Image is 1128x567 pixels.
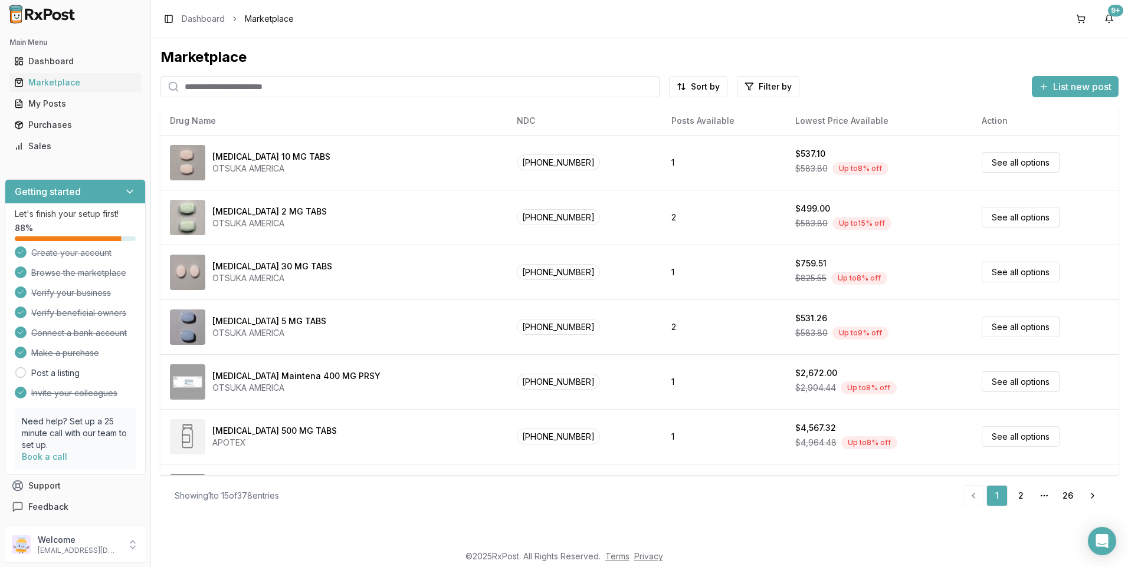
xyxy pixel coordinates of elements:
[832,217,891,230] div: Up to 15 % off
[5,475,146,496] button: Support
[5,116,146,134] button: Purchases
[170,364,205,400] img: Abilify Maintena 400 MG PRSY
[212,206,327,217] div: [MEDICAL_DATA] 2 MG TABS
[831,272,887,285] div: Up to 8 % off
[14,98,136,110] div: My Posts
[160,48,1119,67] div: Marketplace
[9,136,141,157] a: Sales
[662,190,786,245] td: 2
[14,140,136,152] div: Sales
[634,551,663,561] a: Privacy
[1010,485,1031,506] a: 2
[972,107,1119,135] th: Action
[982,371,1060,392] a: See all options
[28,501,68,513] span: Feedback
[1081,485,1104,506] a: Go to next page
[737,76,799,97] button: Filter by
[795,217,828,229] span: $583.80
[31,267,126,279] span: Browse the marketplace
[175,490,279,502] div: Showing 1 to 15 of 378 entries
[691,81,720,93] span: Sort by
[14,119,136,131] div: Purchases
[170,200,205,235] img: Abilify 2 MG TABS
[1088,527,1116,555] div: Open Intercom Messenger
[662,464,786,519] td: 3
[1032,76,1119,97] button: List new post
[212,315,326,327] div: [MEDICAL_DATA] 5 MG TABS
[212,327,326,339] div: OTSUKA AMERICA
[982,152,1060,173] a: See all options
[795,422,836,434] div: $4,567.32
[662,245,786,299] td: 1
[15,184,81,199] h3: Getting started
[212,382,381,394] div: OTSUKA AMERICA
[795,312,827,324] div: $531.26
[605,551,629,561] a: Terms
[22,451,67,461] a: Book a call
[5,496,146,517] button: Feedback
[9,72,141,93] a: Marketplace
[212,217,327,229] div: OTSUKA AMERICA
[9,93,141,114] a: My Posts
[517,154,600,170] span: [PHONE_NUMBER]
[662,299,786,354] td: 2
[245,13,294,25] span: Marketplace
[517,374,600,390] span: [PHONE_NUMBER]
[982,207,1060,228] a: See all options
[986,485,1008,506] a: 1
[759,81,792,93] span: Filter by
[160,107,507,135] th: Drug Name
[1057,485,1078,506] a: 26
[14,55,136,67] div: Dashboard
[212,163,330,174] div: OTSUKA AMERICA
[9,51,141,72] a: Dashboard
[832,162,888,175] div: Up to 8 % off
[31,307,126,319] span: Verify beneficial owners
[212,437,337,449] div: APOTEX
[795,148,825,160] div: $537.10
[212,370,381,382] div: [MEDICAL_DATA] Maintena 400 MG PRSY
[5,94,146,113] button: My Posts
[31,347,99,359] span: Make a purchase
[5,137,146,156] button: Sales
[517,428,600,444] span: [PHONE_NUMBER]
[38,534,120,546] p: Welcome
[170,419,205,454] img: Abiraterone Acetate 500 MG TABS
[786,107,972,135] th: Lowest Price Available
[212,151,330,163] div: [MEDICAL_DATA] 10 MG TABS
[31,387,117,399] span: Invite your colleagues
[31,367,80,379] a: Post a listing
[795,163,828,174] span: $583.80
[1108,5,1123,17] div: 9+
[795,367,837,379] div: $2,672.00
[1100,9,1119,28] button: 9+
[5,5,80,24] img: RxPost Logo
[170,309,205,345] img: Abilify 5 MG TABS
[212,425,337,437] div: [MEDICAL_DATA] 500 MG TABS
[5,73,146,92] button: Marketplace
[15,222,33,234] span: 88 %
[982,426,1060,447] a: See all options
[31,247,112,259] span: Create your account
[15,208,136,220] p: Let's finish your setup first!
[31,287,111,299] span: Verify your business
[982,317,1060,337] a: See all options
[795,272,827,284] span: $825.55
[170,145,205,180] img: Abilify 10 MG TABS
[182,13,294,25] nav: breadcrumb
[1032,82,1119,94] a: List new post
[14,77,136,88] div: Marketplace
[5,52,146,71] button: Dashboard
[795,437,837,449] span: $4,964.48
[212,261,332,272] div: [MEDICAL_DATA] 30 MG TABS
[832,327,888,339] div: Up to 9 % off
[182,13,225,25] a: Dashboard
[795,258,827,269] div: $759.51
[662,107,786,135] th: Posts Available
[22,416,129,451] p: Need help? Set up a 25 minute call with our team to set up.
[662,409,786,464] td: 1
[982,262,1060,282] a: See all options
[170,255,205,290] img: Abilify 30 MG TABS
[795,382,836,394] span: $2,904.44
[517,264,600,280] span: [PHONE_NUMBER]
